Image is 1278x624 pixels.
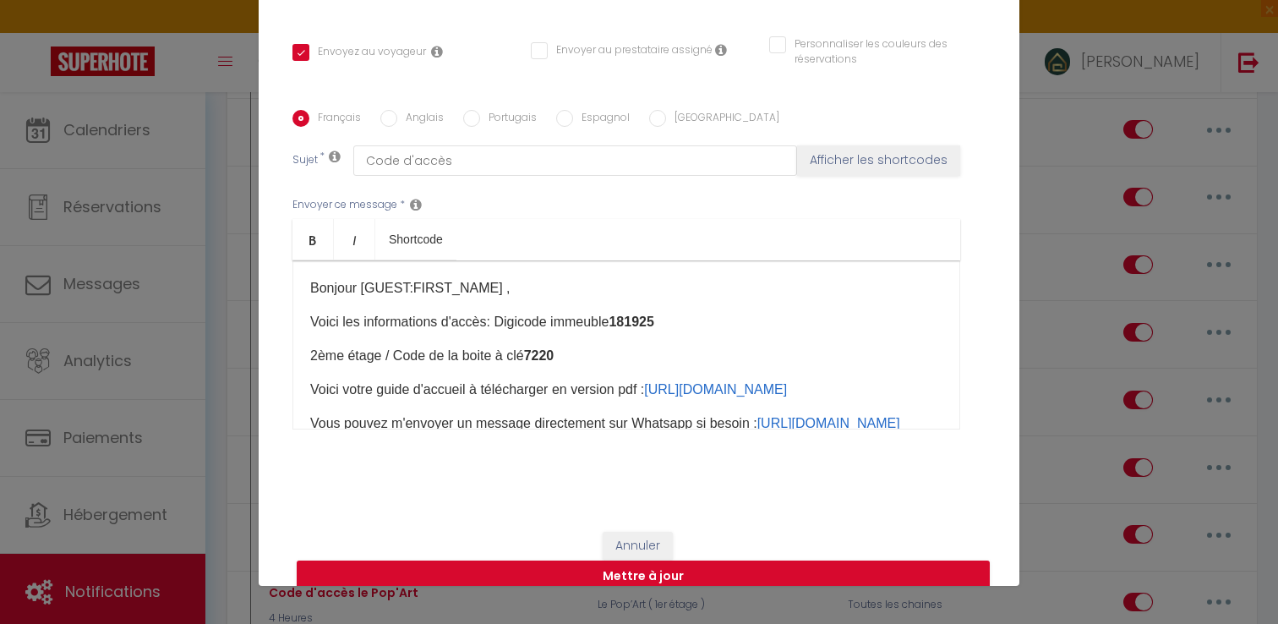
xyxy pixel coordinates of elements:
[524,348,554,363] b: 7220
[310,413,942,434] p: Vous pouvez m'envoyer un message directement sur Whatsapp si besoin : ​
[666,110,779,129] label: [GEOGRAPHIC_DATA]
[480,110,537,129] label: Portugais
[431,45,443,58] i: Envoyer au voyageur
[797,145,960,176] button: Afficher les shortcodes
[310,346,942,366] p: 2ème étage / Code de la boite à clé
[292,219,334,260] a: Bold
[410,198,422,211] i: Message
[310,380,942,400] p: Voici votre guide d'accueil à télécharger en version pdf : ​​
[292,197,397,213] label: Envoyer ce message
[644,382,787,397] a: [URL][DOMAIN_NAME]
[375,219,456,260] a: Shortcode
[334,219,375,260] a: Italic
[757,416,900,430] a: [URL][DOMAIN_NAME]
[397,110,444,129] label: Anglais
[609,315,653,329] strong: 181925
[573,110,630,129] label: Espagnol
[309,110,361,129] label: Français
[603,532,673,561] button: Annuler
[310,278,942,298] p: Bonjour [GUEST:FIRST_NAME]​ ,
[297,561,990,593] button: Mettre à jour
[715,43,727,57] i: Envoyer au prestataire si il est assigné
[310,312,942,332] p: Voici les informations d'accès: Digicode immeuble
[292,152,318,170] label: Sujet
[329,150,341,163] i: Subject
